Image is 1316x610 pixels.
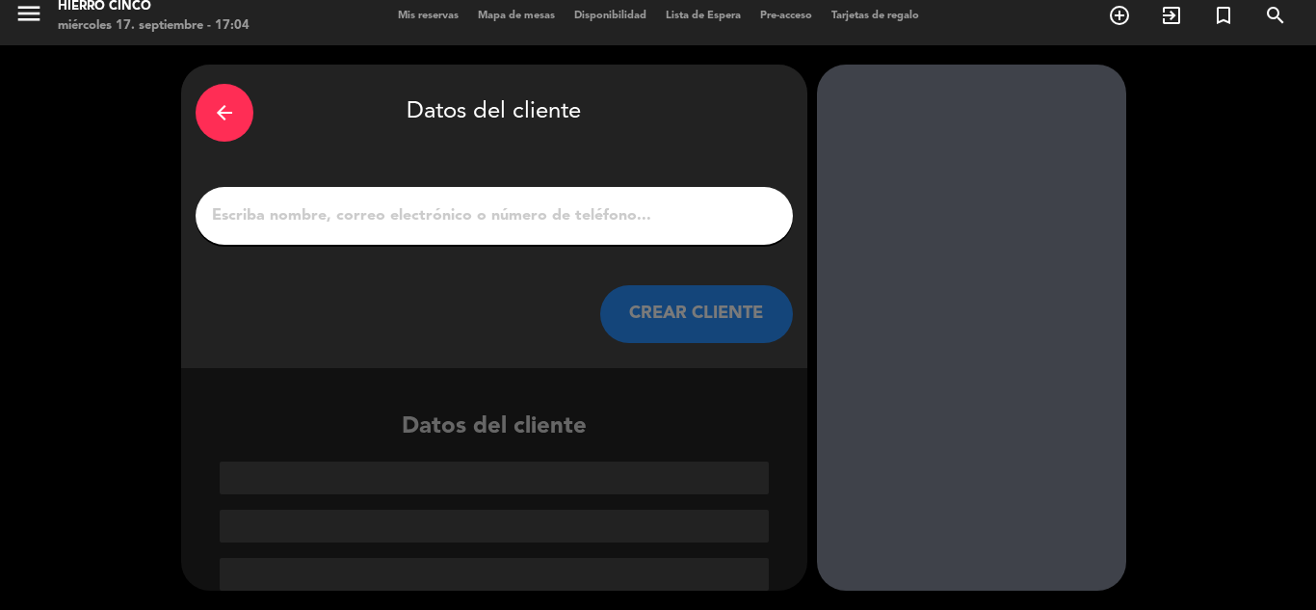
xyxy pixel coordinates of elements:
i: arrow_back [213,101,236,124]
div: miércoles 17. septiembre - 17:04 [58,16,250,36]
i: exit_to_app [1160,4,1183,27]
span: Pre-acceso [750,11,822,21]
i: search [1264,4,1287,27]
i: turned_in_not [1212,4,1235,27]
span: Disponibilidad [565,11,656,21]
input: Escriba nombre, correo electrónico o número de teléfono... [210,202,778,229]
div: Datos del cliente [196,79,793,146]
span: Lista de Espera [656,11,750,21]
i: add_circle_outline [1108,4,1131,27]
span: Tarjetas de regalo [822,11,929,21]
span: Mis reservas [388,11,468,21]
span: Mapa de mesas [468,11,565,21]
button: CREAR CLIENTE [600,285,793,343]
div: Datos del cliente [181,409,807,591]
